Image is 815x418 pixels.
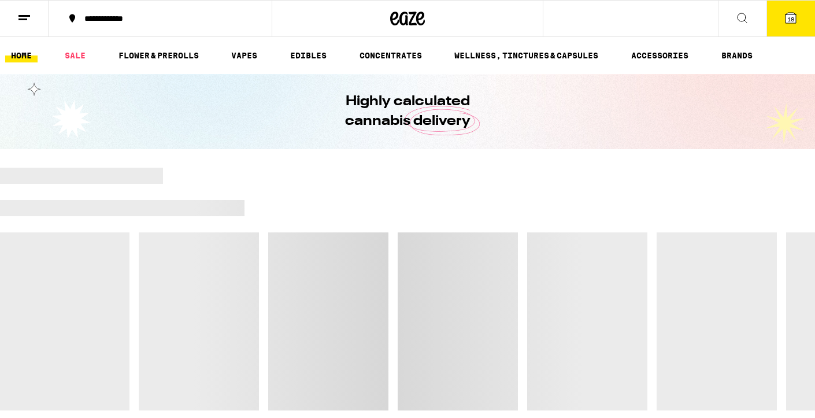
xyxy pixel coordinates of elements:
[225,49,263,62] a: VAPES
[354,49,428,62] a: CONCENTRATES
[787,16,794,23] span: 18
[312,92,503,131] h1: Highly calculated cannabis delivery
[113,49,205,62] a: FLOWER & PREROLLS
[449,49,604,62] a: WELLNESS, TINCTURES & CAPSULES
[766,1,815,36] button: 18
[716,49,758,62] button: BRANDS
[59,49,91,62] a: SALE
[284,49,332,62] a: EDIBLES
[5,49,38,62] a: HOME
[625,49,694,62] a: ACCESSORIES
